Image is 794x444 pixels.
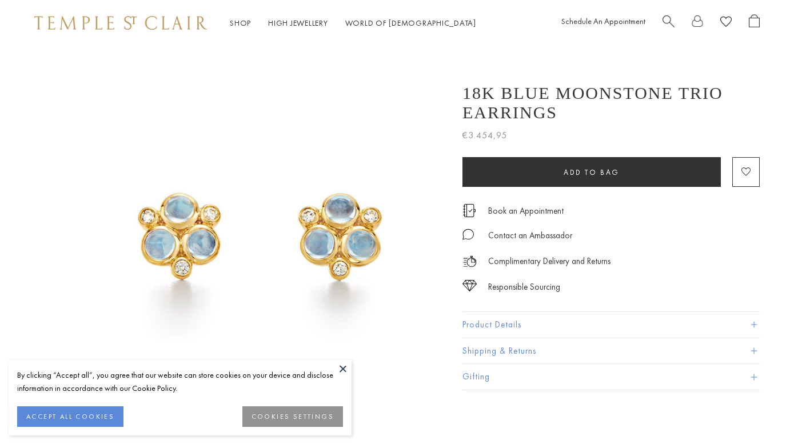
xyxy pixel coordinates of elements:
[17,369,343,395] div: By clicking “Accept all”, you agree that our website can store cookies on your device and disclos...
[462,338,760,364] button: Shipping & Returns
[462,83,760,122] h1: 18K Blue Moonstone Trio Earrings
[462,128,507,143] span: €3.454,95
[17,406,123,427] button: ACCEPT ALL COOKIES
[663,14,675,32] a: Search
[74,46,445,417] img: 18K Blue Moonstone Trio Earrings
[230,16,476,30] nav: Main navigation
[242,406,343,427] button: COOKIES SETTINGS
[230,18,251,28] a: ShopShop
[488,280,560,294] div: Responsible Sourcing
[488,254,611,269] p: Complimentary Delivery and Returns
[749,14,760,32] a: Open Shopping Bag
[462,204,476,217] img: icon_appointment.svg
[34,16,207,30] img: Temple St. Clair
[720,14,732,32] a: View Wishlist
[268,18,328,28] a: High JewelleryHigh Jewellery
[462,312,760,338] button: Product Details
[488,205,564,217] a: Book an Appointment
[345,18,476,28] a: World of [DEMOGRAPHIC_DATA]World of [DEMOGRAPHIC_DATA]
[564,167,620,177] span: Add to bag
[561,16,645,26] a: Schedule An Appointment
[488,229,572,243] div: Contact an Ambassador
[462,254,477,269] img: icon_delivery.svg
[462,157,721,187] button: Add to bag
[462,364,760,390] button: Gifting
[462,229,474,240] img: MessageIcon-01_2.svg
[462,280,477,291] img: icon_sourcing.svg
